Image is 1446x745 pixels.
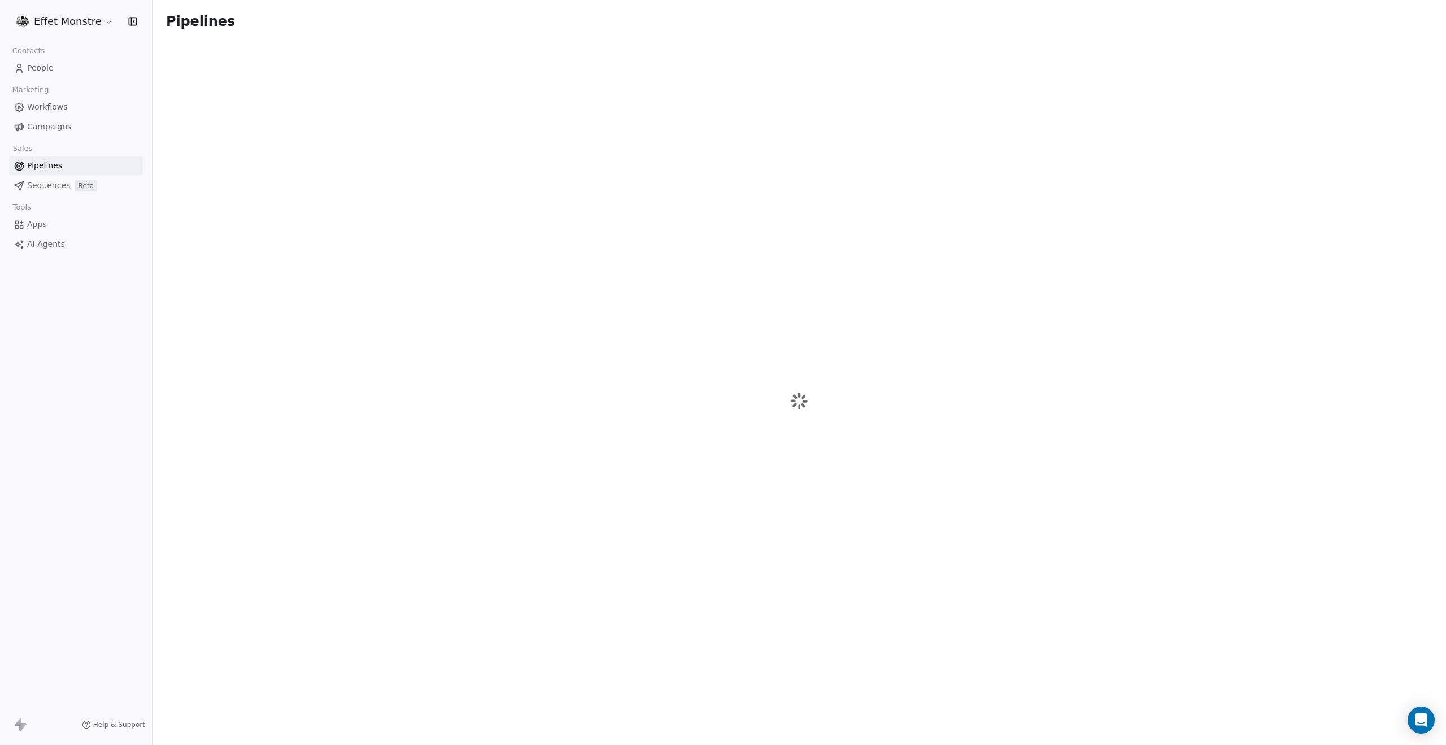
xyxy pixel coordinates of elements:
[9,235,143,254] a: AI Agents
[27,160,62,172] span: Pipelines
[9,98,143,116] a: Workflows
[34,14,102,29] span: Effet Monstre
[27,62,54,74] span: People
[9,117,143,136] a: Campaigns
[16,15,29,28] img: 97485486_3081046785289558_2010905861240651776_n.png
[27,219,47,230] span: Apps
[8,140,37,157] span: Sales
[75,180,97,191] span: Beta
[27,180,70,191] span: Sequences
[8,199,36,216] span: Tools
[27,121,71,133] span: Campaigns
[7,42,50,59] span: Contacts
[14,12,116,31] button: Effet Monstre
[7,81,54,98] span: Marketing
[93,720,145,729] span: Help & Support
[9,176,143,195] a: SequencesBeta
[166,14,235,29] span: Pipelines
[27,101,68,113] span: Workflows
[9,59,143,77] a: People
[27,238,65,250] span: AI Agents
[9,215,143,234] a: Apps
[9,156,143,175] a: Pipelines
[1408,707,1435,734] div: Open Intercom Messenger
[82,720,145,729] a: Help & Support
